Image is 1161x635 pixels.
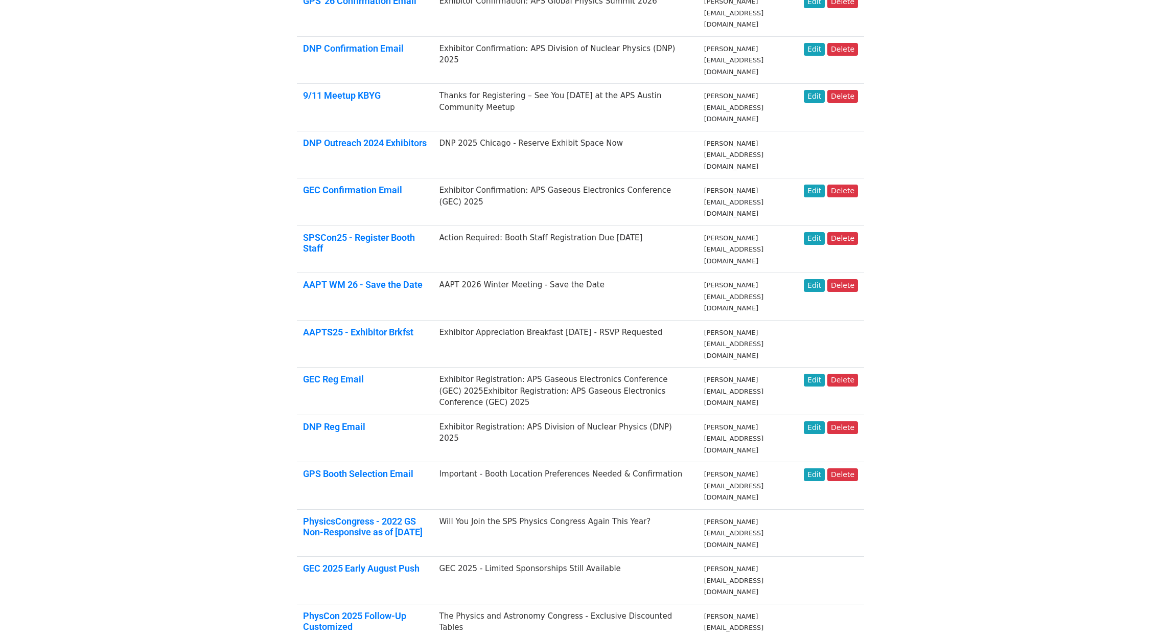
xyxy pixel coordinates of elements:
[433,84,698,131] td: Thanks for Registering – See You [DATE] at the APS Austin Community Meetup
[303,468,413,479] a: GPS Booth Selection Email
[827,43,858,56] a: Delete
[704,376,763,406] small: [PERSON_NAME][EMAIL_ADDRESS][DOMAIN_NAME]
[433,225,698,273] td: Action Required: Booth Staff Registration Due [DATE]
[433,557,698,604] td: GEC 2025 - Limited Sponsorships Still Available
[303,374,364,384] a: GEC Reg Email
[433,178,698,226] td: Exhibitor Confirmation: APS Gaseous Electronics Conference (GEC) 2025
[303,185,402,195] a: GEC Confirmation Email
[704,329,763,359] small: [PERSON_NAME][EMAIL_ADDRESS][DOMAIN_NAME]
[1110,586,1161,635] iframe: Chat Widget
[704,140,763,170] small: [PERSON_NAME][EMAIL_ADDRESS][DOMAIN_NAME]
[804,279,825,292] a: Edit
[303,43,404,54] a: DNP Confirmation Email
[303,279,423,290] a: AAPT WM 26 - Save the Date
[704,470,763,501] small: [PERSON_NAME][EMAIL_ADDRESS][DOMAIN_NAME]
[804,43,825,56] a: Edit
[704,92,763,123] small: [PERSON_NAME][EMAIL_ADDRESS][DOMAIN_NAME]
[804,232,825,245] a: Edit
[827,279,858,292] a: Delete
[433,36,698,84] td: Exhibitor Confirmation: APS Division of Nuclear Physics (DNP) 2025
[704,281,763,312] small: [PERSON_NAME][EMAIL_ADDRESS][DOMAIN_NAME]
[704,518,763,549] small: [PERSON_NAME][EMAIL_ADDRESS][DOMAIN_NAME]
[303,90,381,101] a: 9/11 Meetup KBYG
[804,421,825,434] a: Edit
[704,45,763,76] small: [PERSON_NAME][EMAIL_ADDRESS][DOMAIN_NAME]
[827,185,858,197] a: Delete
[704,234,763,265] small: [PERSON_NAME][EMAIL_ADDRESS][DOMAIN_NAME]
[433,368,698,415] td: Exhibitor Registration: APS Gaseous Electronics Conference (GEC) 2025Exhibitor Registration: APS ...
[433,273,698,321] td: AAPT 2026 Winter Meeting - Save the Date
[303,327,413,337] a: AAPTS25 - Exhibitor Brkfst
[303,232,415,254] a: SPSCon25 - Register Booth Staff
[433,415,698,462] td: Exhibitor Registration: APS Division of Nuclear Physics (DNP) 2025
[704,565,763,596] small: [PERSON_NAME][EMAIL_ADDRESS][DOMAIN_NAME]
[303,138,427,148] a: DNP Outreach 2024 Exhibitors
[804,185,825,197] a: Edit
[827,468,858,481] a: Delete
[303,421,365,432] a: DNP Reg Email
[804,468,825,481] a: Edit
[303,563,420,574] a: GEC 2025 Early August Push
[827,421,858,434] a: Delete
[433,131,698,178] td: DNP 2025 Chicago - Reserve Exhibit Space Now
[804,374,825,387] a: Edit
[303,610,406,632] a: PhysCon 2025 Follow-Up Customized
[704,423,763,454] small: [PERSON_NAME][EMAIL_ADDRESS][DOMAIN_NAME]
[433,320,698,368] td: Exhibitor Appreciation Breakfast [DATE] - RSVP Requested
[827,374,858,387] a: Delete
[804,90,825,103] a: Edit
[433,462,698,510] td: Important - Booth Location Preferences Needed & Confirmation
[827,232,858,245] a: Delete
[704,187,763,217] small: [PERSON_NAME][EMAIL_ADDRESS][DOMAIN_NAME]
[433,509,698,557] td: Will You Join the SPS Physics Congress Again This Year?
[827,90,858,103] a: Delete
[303,516,423,538] a: PhysicsCongress - 2022 GS Non-Responsive as of [DATE]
